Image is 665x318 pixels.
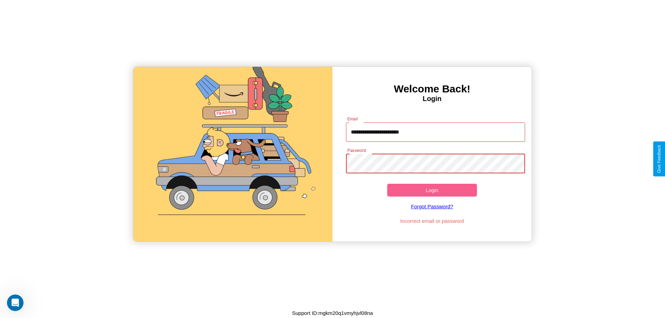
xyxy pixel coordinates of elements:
img: gif [133,67,332,242]
p: Incorrect email or password [343,216,522,226]
p: Support ID: mgkm20q1vmyhjvl08na [292,308,373,318]
h3: Welcome Back! [332,83,532,95]
label: Password [347,147,366,153]
button: Login [387,184,477,197]
div: Give Feedback [657,145,662,173]
h4: Login [332,95,532,103]
iframe: Intercom live chat [7,294,24,311]
a: Forgot Password? [343,197,522,216]
label: Email [347,116,358,122]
